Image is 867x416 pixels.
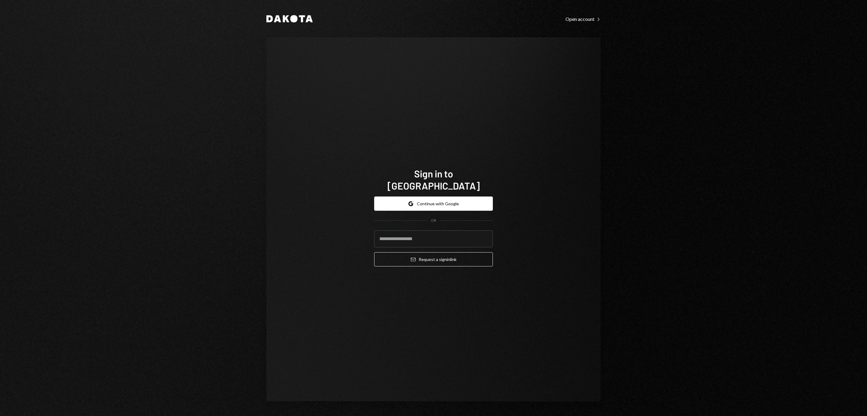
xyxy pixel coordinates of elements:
[374,167,493,192] h1: Sign in to [GEOGRAPHIC_DATA]
[431,218,436,223] div: OR
[374,196,493,211] button: Continue with Google
[565,15,601,22] a: Open account
[374,252,493,266] button: Request a signinlink
[565,16,601,22] div: Open account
